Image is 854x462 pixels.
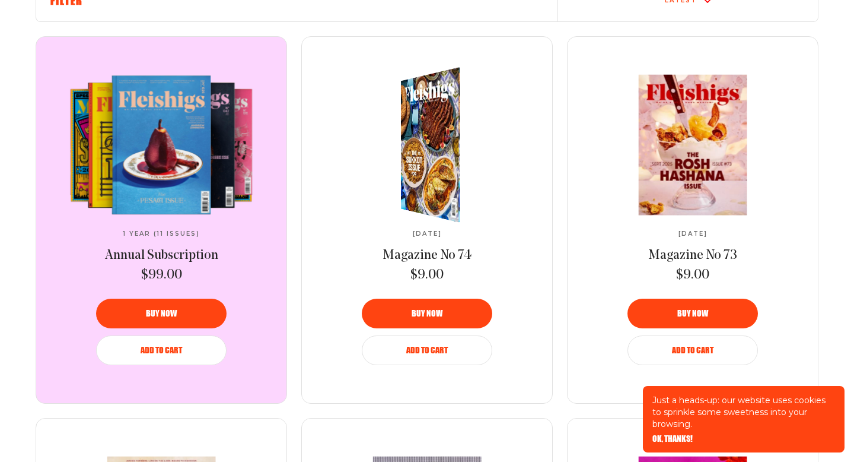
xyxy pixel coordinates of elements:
span: [DATE] [678,230,708,238]
span: $9.00 [410,267,444,284]
span: Annual Subscription [105,249,218,262]
button: Buy now [627,299,758,328]
img: Magazine No 74 [383,59,491,230]
button: Buy now [362,299,492,328]
span: Add to Cart [141,346,182,355]
span: 1 Year (11 Issues) [123,230,200,238]
span: Buy now [677,309,708,318]
a: Annual Subscription [105,247,218,265]
a: Magazine No 73Magazine No 73 [594,75,792,215]
button: OK, THANKS! [652,435,693,443]
a: Magazine No 73 [648,247,737,265]
button: Buy now [96,299,227,328]
span: Add to Cart [672,346,713,355]
button: Add to Cart [362,336,492,365]
a: Magazine No 74Magazine No 74 [328,75,526,215]
span: Magazine No 74 [383,249,471,262]
img: Magazine No 74 [383,59,492,229]
a: Magazine No 74 [383,247,471,265]
button: Add to Cart [96,336,227,365]
span: Buy now [412,309,442,318]
span: Magazine No 73 [648,249,737,262]
span: Buy now [146,309,177,318]
img: Annual Subscription [62,75,260,215]
span: $99.00 [141,267,182,284]
span: Add to Cart [406,346,448,355]
a: Annual SubscriptionAnnual Subscription [62,75,260,215]
p: Just a heads-up: our website uses cookies to sprinkle some sweetness into your browsing. [652,394,835,430]
span: [DATE] [413,230,442,238]
img: Magazine No 73 [594,74,792,215]
span: $9.00 [676,267,709,284]
button: Add to Cart [627,336,758,365]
